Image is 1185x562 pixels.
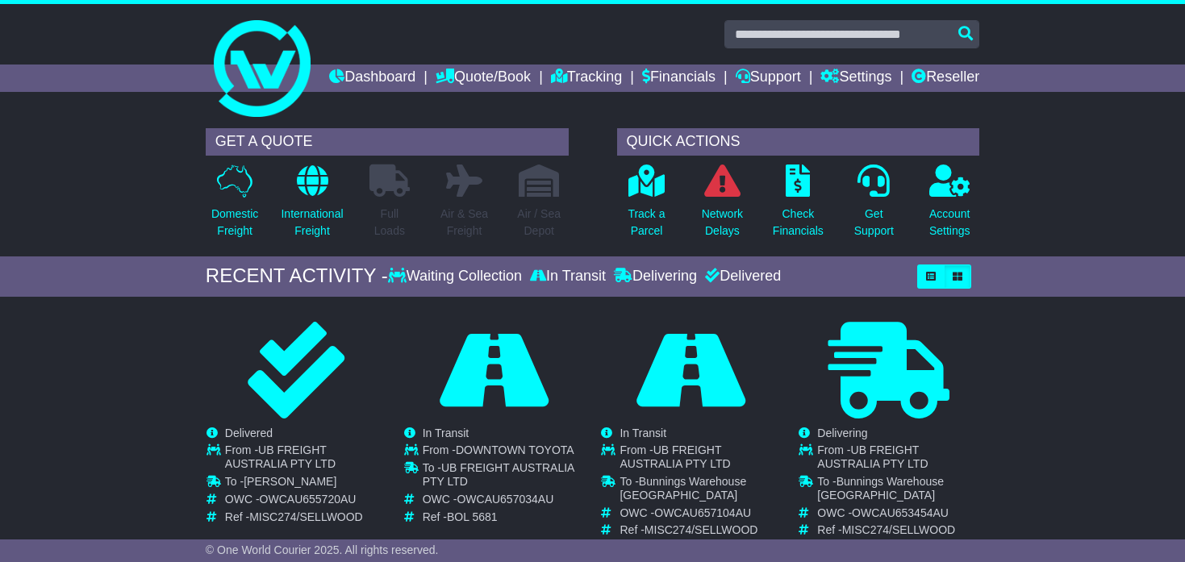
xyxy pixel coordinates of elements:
[817,443,978,475] td: From -
[225,493,386,510] td: OWC -
[388,268,526,285] div: Waiting Collection
[517,206,561,239] p: Air / Sea Depot
[620,475,746,502] span: Bunnings Warehouse [GEOGRAPHIC_DATA]
[817,523,978,537] td: Ref -
[701,164,744,248] a: NetworkDelays
[654,506,751,519] span: OWCAU657104AU
[225,475,386,493] td: To -
[456,443,574,456] span: DOWNTOWN TOYOTA
[736,65,801,92] a: Support
[620,443,730,470] span: UB FREIGHT AUSTRALIA PTY LTD
[852,506,949,519] span: OWCAU653454AU
[436,65,531,92] a: Quote/Book
[773,206,824,239] p: Check Financials
[260,493,357,506] span: OWCAU655720AU
[551,65,622,92] a: Tracking
[369,206,410,239] p: Full Loads
[817,427,867,439] span: Delivering
[329,65,415,92] a: Dashboard
[928,164,971,248] a: AccountSettings
[440,206,488,239] p: Air & Sea Freight
[620,523,781,537] td: Ref -
[211,206,258,239] p: Domestic Freight
[620,427,666,439] span: In Transit
[225,510,386,524] td: Ref -
[912,65,979,92] a: Reseller
[820,65,891,92] a: Settings
[620,506,781,524] td: OWC -
[281,206,343,239] p: International Freight
[447,510,498,523] span: BOL 5681
[842,523,956,536] span: MISC274/SELLWOOD
[620,475,781,506] td: To -
[423,493,584,510] td: OWC -
[225,443,386,475] td: From -
[854,206,894,239] p: Get Support
[244,475,336,488] span: [PERSON_NAME]
[423,427,469,439] span: In Transit
[853,164,895,248] a: GetSupport
[617,128,980,156] div: QUICK ACTIONS
[225,427,273,439] span: Delivered
[817,443,928,470] span: UB FREIGHT AUSTRALIA PTY LTD
[249,510,363,523] span: MISC274/SELLWOOD
[206,128,569,156] div: GET A QUOTE
[423,461,584,493] td: To -
[701,268,781,285] div: Delivered
[423,443,584,461] td: From -
[457,493,553,506] span: OWCAU657034AU
[211,164,259,248] a: DomesticFreight
[929,206,970,239] p: Account Settings
[645,523,758,536] span: MISC274/SELLWOOD
[702,206,743,239] p: Network Delays
[817,506,978,524] td: OWC -
[423,510,584,524] td: Ref -
[526,268,610,285] div: In Transit
[817,475,944,502] span: Bunnings Warehouse [GEOGRAPHIC_DATA]
[280,164,344,248] a: InternationalFreight
[642,65,716,92] a: Financials
[206,543,439,556] span: © One World Courier 2025. All rights reserved.
[627,164,666,248] a: Track aParcel
[423,461,574,488] span: UB FREIGHT AUSTRALIA PTY LTD
[206,264,388,288] div: RECENT ACTIVITY -
[620,443,781,475] td: From -
[772,164,824,248] a: CheckFinancials
[628,206,665,239] p: Track a Parcel
[817,475,978,506] td: To -
[610,268,701,285] div: Delivering
[225,443,336,470] span: UB FREIGHT AUSTRALIA PTY LTD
